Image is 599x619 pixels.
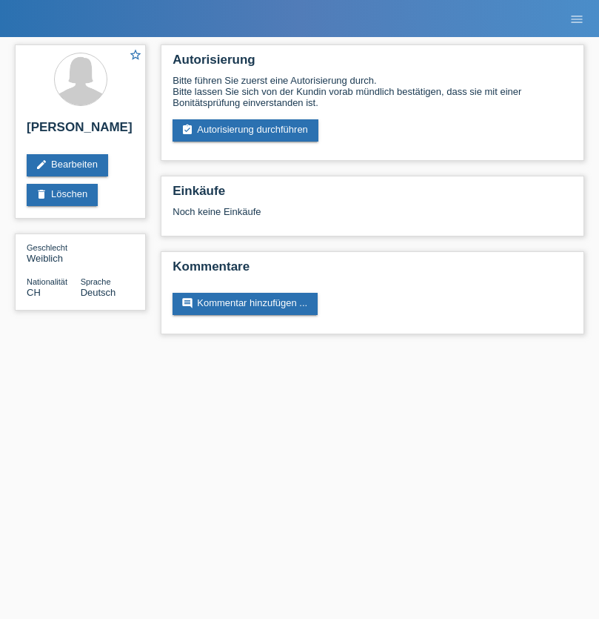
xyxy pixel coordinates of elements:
[27,277,67,286] span: Nationalität
[27,242,81,264] div: Weiblich
[27,154,108,176] a: editBearbeiten
[27,287,41,298] span: Schweiz
[181,124,193,136] i: assignment_turned_in
[27,120,134,142] h2: [PERSON_NAME]
[569,12,584,27] i: menu
[81,287,116,298] span: Deutsch
[173,119,318,142] a: assignment_turned_inAutorisierung durchführen
[173,259,572,282] h2: Kommentare
[173,53,572,75] h2: Autorisierung
[173,184,572,206] h2: Einkäufe
[129,48,142,64] a: star_border
[173,206,572,228] div: Noch keine Einkäufe
[27,184,98,206] a: deleteLöschen
[173,293,318,315] a: commentKommentar hinzufügen ...
[36,188,47,200] i: delete
[36,159,47,171] i: edit
[129,48,142,62] i: star_border
[27,243,67,252] span: Geschlecht
[562,14,592,23] a: menu
[81,277,111,286] span: Sprache
[173,75,572,108] div: Bitte führen Sie zuerst eine Autorisierung durch. Bitte lassen Sie sich von der Kundin vorab münd...
[181,297,193,309] i: comment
